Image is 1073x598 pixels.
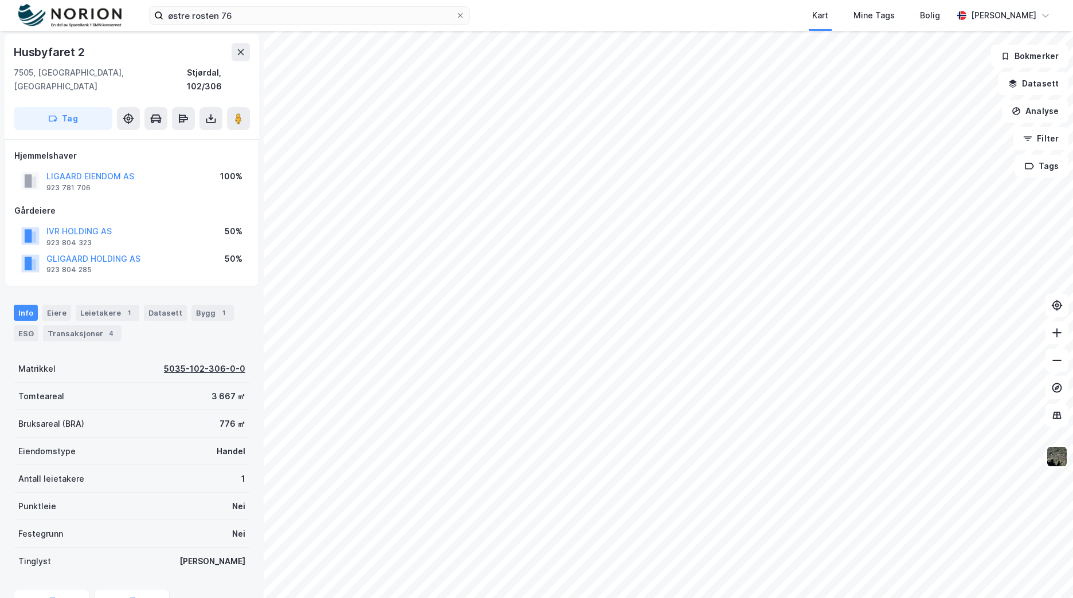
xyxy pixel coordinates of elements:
[14,204,249,218] div: Gårdeiere
[144,305,187,321] div: Datasett
[232,527,245,541] div: Nei
[46,265,92,274] div: 923 804 285
[191,305,234,321] div: Bygg
[1046,446,1068,467] img: 9k=
[1016,543,1073,598] iframe: Chat Widget
[76,305,139,321] div: Leietakere
[179,554,245,568] div: [PERSON_NAME]
[46,183,91,192] div: 923 781 706
[18,554,51,568] div: Tinglyst
[217,444,245,458] div: Handel
[14,107,112,130] button: Tag
[18,499,56,513] div: Punktleie
[164,362,245,376] div: 5035-102-306-0-0
[18,472,84,486] div: Antall leietakere
[123,307,135,318] div: 1
[163,7,456,24] input: Søk på adresse, matrikkel, gårdeiere, leietakere eller personer
[18,444,76,458] div: Eiendomstype
[14,305,38,321] div: Info
[18,362,56,376] div: Matrikkel
[241,472,245,486] div: 1
[212,390,245,403] div: 3 667 ㎡
[218,307,229,318] div: 1
[14,43,87,61] div: Husbyfaret 2
[18,4,122,27] img: norion-logo.80e7a08dc31c2e691866.png
[1015,155,1068,178] button: Tags
[14,149,249,163] div: Hjemmelshaver
[232,499,245,513] div: Nei
[187,66,250,93] div: Stjørdal, 102/306
[991,45,1068,68] button: Bokmerker
[220,417,245,431] div: 776 ㎡
[920,9,940,22] div: Bolig
[1013,127,1068,150] button: Filter
[42,305,71,321] div: Eiere
[43,325,122,341] div: Transaksjoner
[812,9,828,22] div: Kart
[1002,100,1068,123] button: Analyse
[971,9,1036,22] div: [PERSON_NAME]
[14,66,187,93] div: 7505, [GEOGRAPHIC_DATA], [GEOGRAPHIC_DATA]
[18,527,63,541] div: Festegrunn
[998,72,1068,95] button: Datasett
[46,238,92,247] div: 923 804 323
[105,328,117,339] div: 4
[225,252,242,266] div: 50%
[853,9,895,22] div: Mine Tags
[14,325,38,341] div: ESG
[18,390,64,403] div: Tomteareal
[18,417,84,431] div: Bruksareal (BRA)
[220,170,242,183] div: 100%
[1016,543,1073,598] div: Kontrollprogram for chat
[225,225,242,238] div: 50%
